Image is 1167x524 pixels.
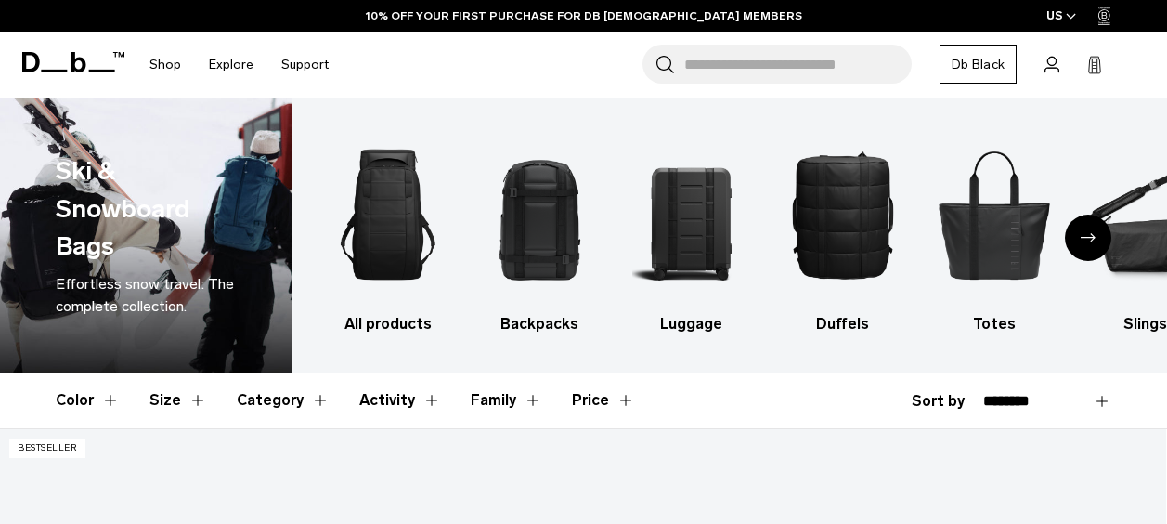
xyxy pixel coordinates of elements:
[209,32,253,98] a: Explore
[136,32,343,98] nav: Main Navigation
[784,125,902,304] img: Db
[480,313,599,335] h3: Backpacks
[1065,215,1111,261] div: Next slide
[329,125,447,304] img: Db
[935,125,1054,335] li: 5 / 10
[935,125,1054,335] a: Db Totes
[149,32,181,98] a: Shop
[9,439,85,458] p: Bestseller
[632,125,751,335] a: Db Luggage
[56,373,120,427] button: Toggle Filter
[359,373,441,427] button: Toggle Filter
[572,373,635,427] button: Toggle Price
[632,313,751,335] h3: Luggage
[329,313,447,335] h3: All products
[940,45,1017,84] a: Db Black
[784,125,902,335] a: Db Duffels
[784,125,902,335] li: 4 / 10
[632,125,751,304] img: Db
[784,313,902,335] h3: Duffels
[935,313,1054,335] h3: Totes
[935,125,1054,304] img: Db
[480,125,599,335] a: Db Backpacks
[56,152,229,266] h1: Ski & Snowboard Bags
[56,275,234,315] span: Effortless snow travel: The complete collection.
[149,373,207,427] button: Toggle Filter
[480,125,599,335] li: 2 / 10
[237,373,330,427] button: Toggle Filter
[471,373,542,427] button: Toggle Filter
[480,125,599,304] img: Db
[281,32,329,98] a: Support
[329,125,447,335] li: 1 / 10
[366,7,802,24] a: 10% OFF YOUR FIRST PURCHASE FOR DB [DEMOGRAPHIC_DATA] MEMBERS
[632,125,751,335] li: 3 / 10
[329,125,447,335] a: Db All products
